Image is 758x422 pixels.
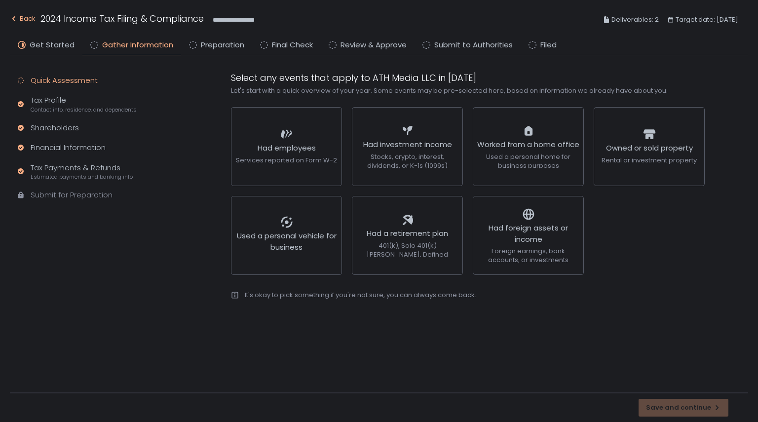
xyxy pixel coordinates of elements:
span: Had employees [258,143,316,153]
span: Worked from a home office [477,139,579,150]
div: Financial Information [31,142,106,153]
span: Used a personal vehicle for business [237,230,337,252]
span: 401(k), Solo 401(k) [PERSON_NAME], Defined benefit plan [367,241,448,268]
span: Contact info, residence, and dependents [31,106,137,114]
div: Let's start with a quick overview of your year. Some events may be pre-selected here, based on in... [231,86,705,95]
span: Review & Approve [341,39,407,51]
span: Foreign earnings, bank accounts, or investments [488,246,568,265]
span: Rental or investment property [602,155,697,165]
h1: 2024 Income Tax Filing & Compliance [40,12,204,25]
span: Submit to Authorities [434,39,513,51]
span: Had a retirement plan [367,228,448,238]
span: Had investment income [363,139,452,150]
span: Get Started [30,39,75,51]
div: Quick Assessment [31,75,98,86]
span: Preparation [201,39,244,51]
span: Gather Information [102,39,173,51]
span: Used a personal home for business purposes [486,152,570,170]
span: Deliverables: 2 [611,14,659,26]
div: Shareholders [31,122,79,134]
div: Submit for Preparation [31,190,113,201]
span: Target date: [DATE] [676,14,738,26]
button: Back [10,12,36,28]
span: Owned or sold property [606,143,693,153]
div: It's okay to pick something if you're not sure, you can always come back. [245,291,476,300]
span: Filed [540,39,557,51]
h1: Select any events that apply to ATH Media LLC in [DATE] [231,71,705,84]
span: Services reported on Form W-2 [236,155,337,165]
span: Stocks, crypto, interest, dividends, or K-1s (1099s) [367,152,448,170]
span: Had foreign assets or income [489,223,568,244]
div: Tax Profile [31,95,137,114]
span: Estimated payments and banking info [31,173,133,181]
div: Back [10,13,36,25]
span: Final Check [272,39,313,51]
div: Tax Payments & Refunds [31,162,133,181]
